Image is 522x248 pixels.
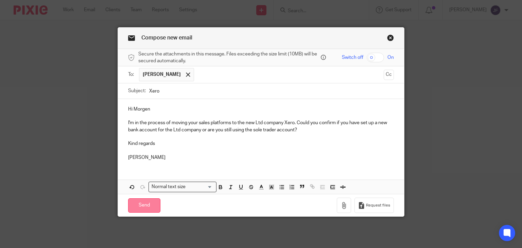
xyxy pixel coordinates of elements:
[128,71,136,78] label: To:
[128,140,394,147] p: Kind regards
[143,71,181,78] span: [PERSON_NAME]
[366,203,390,208] span: Request files
[128,154,394,161] p: [PERSON_NAME]
[128,87,146,94] label: Subject:
[128,106,394,113] p: Hi Morgen
[354,198,394,213] button: Request files
[149,182,216,192] div: Search for option
[141,35,192,40] span: Compose new email
[342,54,363,61] span: Switch off
[128,198,160,213] input: Send
[387,34,394,44] a: Close this dialog window
[150,183,187,191] span: Normal text size
[128,119,394,133] p: I'm in the process of moving your sales platforms to the new Ltd company Xero. Could you confirm ...
[384,70,394,80] button: Cc
[188,183,212,191] input: Search for option
[138,51,319,65] span: Secure the attachments in this message. Files exceeding the size limit (10MB) will be secured aut...
[387,54,394,61] span: On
